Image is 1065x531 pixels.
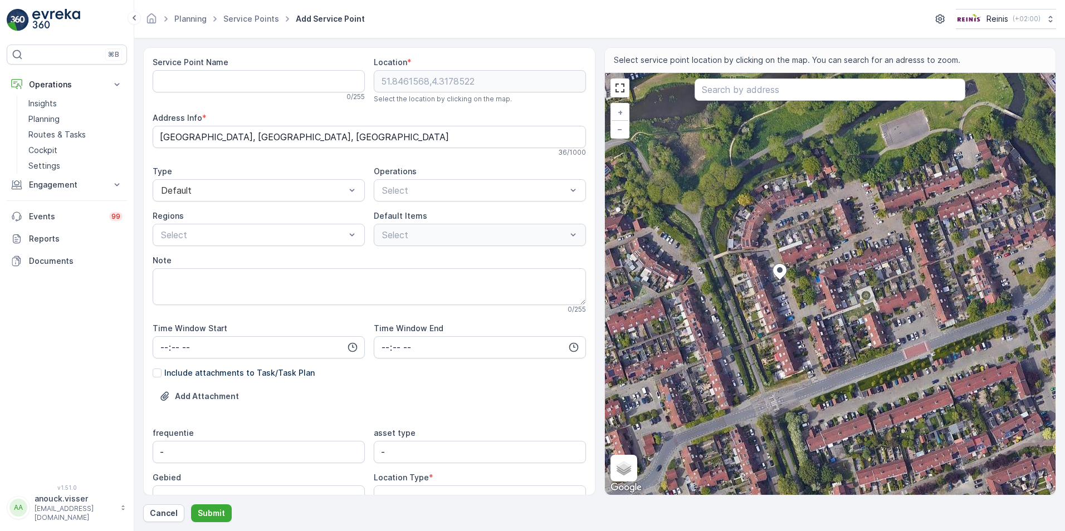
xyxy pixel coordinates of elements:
a: Planning [24,111,127,127]
label: Operations [374,166,417,176]
p: Cockpit [28,145,57,156]
label: asset type [374,428,416,437]
p: [EMAIL_ADDRESS][DOMAIN_NAME] [35,504,115,522]
label: Regions [153,211,184,220]
p: Cancel [150,508,178,519]
span: Select service point location by clicking on the map. You can search for an adresss to zoom. [614,55,960,66]
p: Operations [29,79,105,90]
span: − [617,124,623,134]
a: Zoom In [612,104,628,121]
a: Documents [7,250,127,272]
p: Engagement [29,179,105,190]
a: View Fullscreen [612,80,628,96]
a: Homepage [145,17,158,26]
div: AA [9,499,27,517]
span: Add Service Point [294,13,367,24]
label: frequentie [153,428,194,437]
a: Routes & Tasks [24,127,127,142]
a: Events99 [7,205,127,228]
p: Include attachments to Task/Task Plan [164,367,315,378]
p: 0 / 255 [346,92,365,101]
button: Engagement [7,174,127,196]
img: Reinis-Logo-Vrijstaand_Tekengebied-1-copy2_aBO4n7j.png [956,13,982,25]
p: ⌘B [108,50,119,59]
p: Settings [28,160,60,171]
span: Select the location by clicking on the map. [374,95,512,104]
img: logo_light-DOdMpM7g.png [32,9,80,31]
button: AAanouck.visser[EMAIL_ADDRESS][DOMAIN_NAME] [7,493,127,522]
label: Time Window End [374,323,443,333]
button: Cancel [143,504,184,522]
a: Reports [7,228,127,250]
p: Insights [28,98,57,109]
p: 0 / 255 [568,305,586,314]
a: Service Points [223,14,279,23]
p: Reinis [986,13,1008,24]
label: Location Type [374,473,429,482]
a: Layers [612,456,636,480]
input: Search by address [695,78,965,101]
p: Routes & Tasks [28,129,86,140]
a: Insights [24,96,127,111]
span: v 1.51.0 [7,484,127,491]
button: Upload File [153,387,246,405]
span: + [618,107,623,117]
button: Submit [191,504,232,522]
label: Service Point Name [153,57,228,67]
a: Cockpit [24,142,127,158]
p: ( +02:00 ) [1013,14,1040,23]
p: Select [382,184,566,197]
button: Reinis(+02:00) [956,9,1056,29]
p: Reports [29,233,123,244]
a: Settings [24,158,127,174]
label: Type [153,166,172,176]
label: Gebied [153,473,181,482]
label: Default Items [374,211,427,220]
p: Select [161,228,345,242]
label: Note [153,255,172,265]
p: Events [29,211,102,222]
p: 36 / 1000 [558,148,586,157]
p: Add Attachment [175,391,239,402]
p: Documents [29,255,123,267]
p: anouck.visser [35,493,115,504]
a: Open this area in Google Maps (opens a new window) [608,480,644,495]
p: Planning [28,114,60,125]
label: Address Info [153,113,202,122]
label: Location [374,57,407,67]
p: Submit [198,508,225,519]
p: 99 [111,212,120,221]
img: logo [7,9,29,31]
img: Google [608,480,644,495]
a: Zoom Out [612,121,628,137]
label: Time Window Start [153,323,227,333]
button: Operations [7,73,127,96]
a: Planning [174,14,207,23]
